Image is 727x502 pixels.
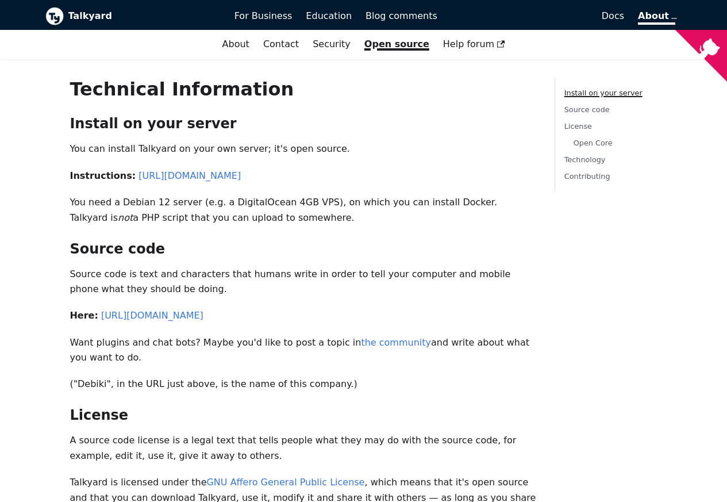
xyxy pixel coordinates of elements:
[70,310,98,321] strong: Here:
[366,10,437,21] span: Blog comments
[70,240,536,258] h2: Source code
[216,35,256,54] a: About
[359,6,444,26] a: Blog comments
[602,10,624,21] span: Docs
[206,477,364,488] a: GNU Affero General Public License
[70,335,536,366] p: Want plugins and chat bots? Maybe you'd like to post a topic in and write about what you want to do.
[101,310,203,321] a: [URL][DOMAIN_NAME]
[306,10,352,21] span: Education
[256,35,306,54] a: Contact
[564,89,643,97] a: Install on your server
[139,170,241,181] a: [URL][DOMAIN_NAME]
[228,6,299,26] a: For Business
[70,170,136,181] strong: Instructions:
[564,172,610,181] a: Contributing
[299,6,359,26] a: Education
[564,122,592,131] a: License
[361,337,431,348] a: the community
[638,10,675,25] a: About
[574,139,613,147] a: Open Core
[306,35,357,54] a: Security
[70,141,536,156] p: You can install Talkyard on your own server; it's open source.
[70,115,536,132] h2: Install on your server
[443,39,505,49] span: Help forum
[118,212,133,223] em: not
[68,9,218,24] b: Talkyard
[70,377,536,392] p: ("Debiki", in the URL just above, is the name of this company.)
[444,6,631,26] a: Docs
[357,35,436,54] a: Open source
[234,10,293,21] span: For Business
[564,105,610,114] a: Source code
[70,78,536,101] h1: Technical Information
[45,7,64,25] img: Talkyard logo
[45,7,218,25] a: Talkyard logoTalkyard
[436,35,512,54] a: Help forum
[70,267,536,297] p: Source code is text and characters that humans write in order to tell your computer and mobile ph...
[70,407,536,424] h2: License
[70,195,536,225] p: You need a Debian 12 server (e.g. a DigitalOcean 4GB VPS), on which you can install Docker. Talky...
[564,155,606,164] a: Technology
[70,433,536,463] p: A source code license is a legal text that tells people what they may do with the source code, fo...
